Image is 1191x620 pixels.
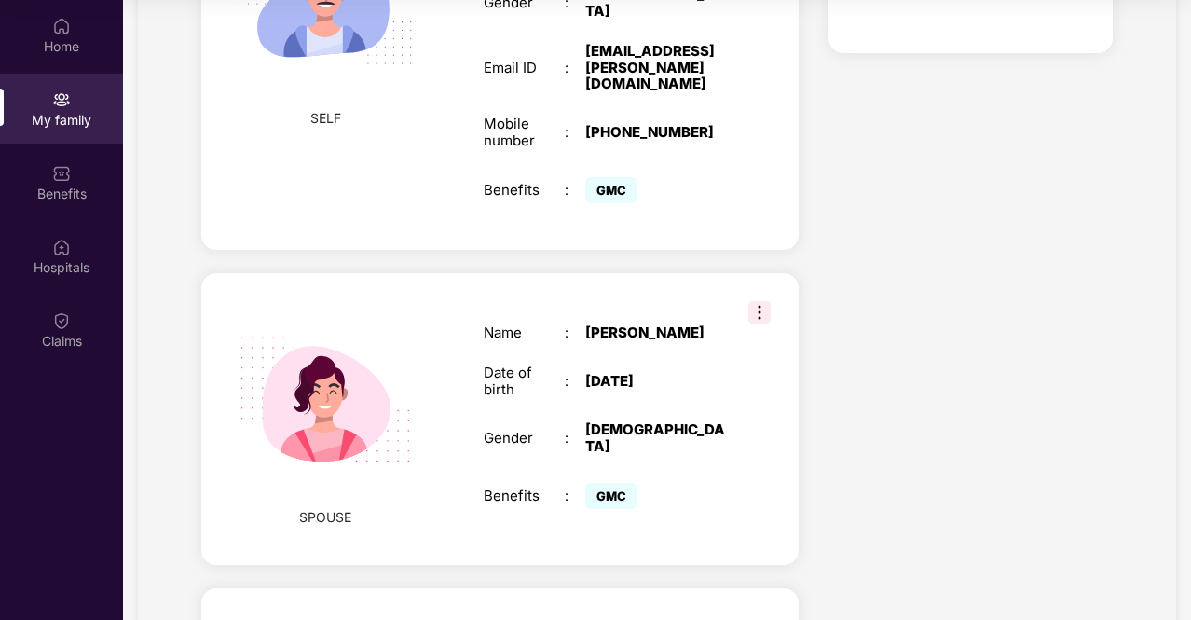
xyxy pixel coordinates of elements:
div: : [565,430,585,447]
img: svg+xml;base64,PHN2ZyBpZD0iSG9tZSIgeG1sbnM9Imh0dHA6Ly93d3cudzMub3JnLzIwMDAvc3ZnIiB3aWR0aD0iMjAiIG... [52,17,71,35]
div: [EMAIL_ADDRESS][PERSON_NAME][DOMAIN_NAME] [585,43,727,93]
img: svg+xml;base64,PHN2ZyB3aWR0aD0iMzIiIGhlaWdodD0iMzIiIHZpZXdCb3g9IjAgMCAzMiAzMiIgZmlsbD0ibm9uZSIgeG... [748,301,771,324]
img: svg+xml;base64,PHN2ZyB3aWR0aD0iMjAiIGhlaWdodD0iMjAiIHZpZXdCb3g9IjAgMCAyMCAyMCIgZmlsbD0ibm9uZSIgeG... [52,90,71,109]
img: svg+xml;base64,PHN2ZyBpZD0iQ2xhaW0iIHhtbG5zPSJodHRwOi8vd3d3LnczLm9yZy8yMDAwL3N2ZyIgd2lkdGg9IjIwIi... [52,311,71,330]
div: [DEMOGRAPHIC_DATA] [585,421,727,455]
div: Email ID [484,60,565,76]
div: : [565,60,585,76]
div: [PHONE_NUMBER] [585,124,727,141]
div: : [565,182,585,199]
img: svg+xml;base64,PHN2ZyBpZD0iSG9zcGl0YWxzIiB4bWxucz0iaHR0cDovL3d3dy53My5vcmcvMjAwMC9zdmciIHdpZHRoPS... [52,238,71,256]
div: Name [484,324,565,341]
div: [PERSON_NAME] [585,324,727,341]
div: Date of birth [484,365,565,398]
div: : [565,373,585,390]
div: [DATE] [585,373,727,390]
div: : [565,124,585,141]
div: : [565,488,585,504]
span: GMC [585,483,637,509]
span: SELF [310,108,341,129]
img: svg+xml;base64,PHN2ZyBpZD0iQmVuZWZpdHMiIHhtbG5zPSJodHRwOi8vd3d3LnczLm9yZy8yMDAwL3N2ZyIgd2lkdGg9Ij... [52,164,71,183]
div: Benefits [484,182,565,199]
img: svg+xml;base64,PHN2ZyB4bWxucz0iaHR0cDovL3d3dy53My5vcmcvMjAwMC9zdmciIHdpZHRoPSIyMjQiIGhlaWdodD0iMT... [217,292,432,507]
div: Gender [484,430,565,447]
div: Mobile number [484,116,565,149]
span: SPOUSE [299,507,351,528]
div: Benefits [484,488,565,504]
div: : [565,324,585,341]
span: GMC [585,177,637,203]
